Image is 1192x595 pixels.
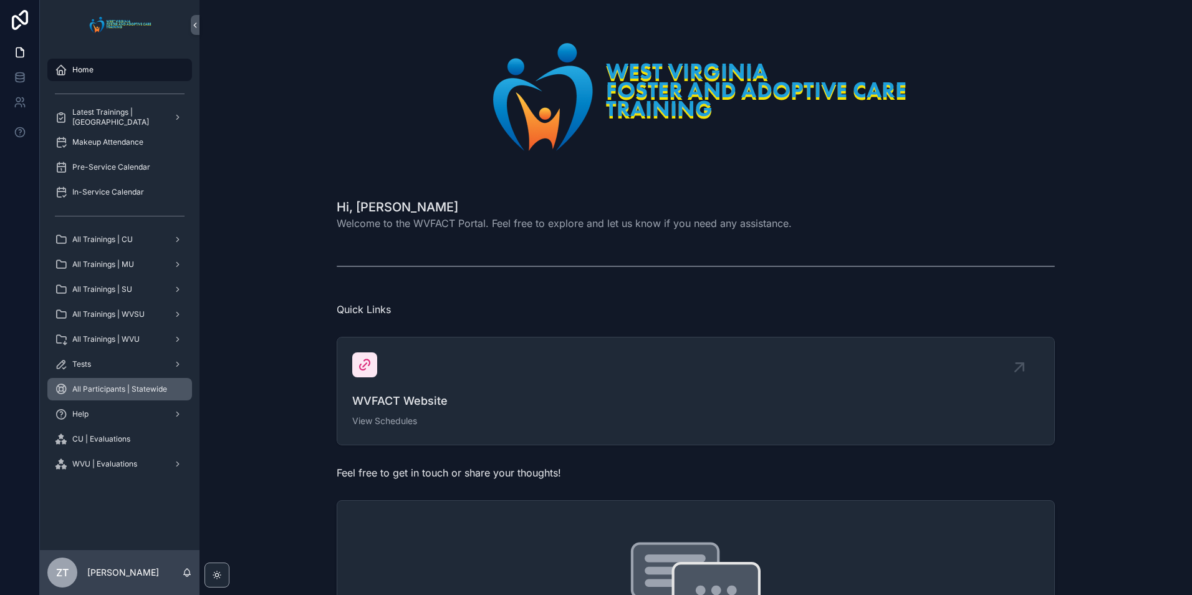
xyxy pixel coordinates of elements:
[72,309,145,319] span: All Trainings | WVSU
[72,334,140,344] span: All Trainings | WVU
[47,403,192,425] a: Help
[47,106,192,128] a: Latest Trainings | [GEOGRAPHIC_DATA]
[47,181,192,203] a: In-Service Calendar
[72,434,130,444] span: CU | Evaluations
[352,392,1039,410] span: WVFACT Website
[469,30,922,163] img: 26288-LogoRetina.png
[47,303,192,326] a: All Trainings | WVSU
[56,565,69,580] span: ZT
[86,15,154,35] img: App logo
[337,303,391,316] span: Quick Links
[337,337,1054,445] a: WVFACT WebsiteView Schedules
[72,235,133,244] span: All Trainings | CU
[72,137,143,147] span: Makeup Attendance
[47,378,192,400] a: All Participants | Statewide
[47,253,192,276] a: All Trainings | MU
[47,156,192,178] a: Pre-Service Calendar
[47,228,192,251] a: All Trainings | CU
[72,384,167,394] span: All Participants | Statewide
[72,107,163,127] span: Latest Trainings | [GEOGRAPHIC_DATA]
[72,65,94,75] span: Home
[337,467,561,479] span: Feel free to get in touch or share your thoughts!
[352,415,1039,427] span: View Schedules
[72,187,144,197] span: In-Service Calendar
[337,198,792,216] h1: Hi, [PERSON_NAME]
[47,428,192,450] a: CU | Evaluations
[87,566,159,579] p: [PERSON_NAME]
[337,216,792,231] span: Welcome to the WVFACT Portal. Feel free to explore and let us know if you need any assistance.
[47,59,192,81] a: Home
[47,328,192,351] a: All Trainings | WVU
[47,131,192,153] a: Makeup Attendance
[72,459,137,469] span: WVU | Evaluations
[47,278,192,301] a: All Trainings | SU
[40,50,199,491] div: scrollable content
[72,359,91,369] span: Tests
[72,409,89,419] span: Help
[72,162,150,172] span: Pre-Service Calendar
[72,284,132,294] span: All Trainings | SU
[72,259,134,269] span: All Trainings | MU
[47,353,192,375] a: Tests
[47,453,192,475] a: WVU | Evaluations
